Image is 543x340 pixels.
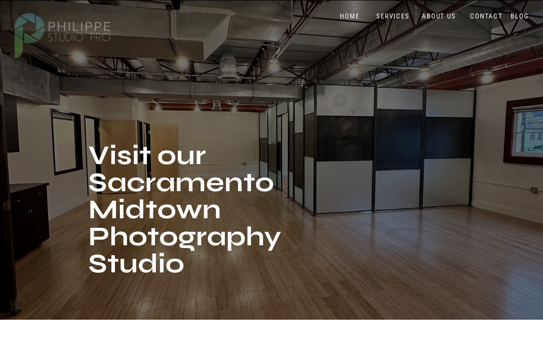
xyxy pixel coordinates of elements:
h1: Visit our Sacramento Midtown Photography Studio [88,142,288,290]
a: HOME [331,12,369,21]
a: BLOG [509,12,531,21]
a: ABOUT US [420,12,458,21]
a: SERVICES [374,12,412,21]
a: CONTACT [468,12,505,21]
